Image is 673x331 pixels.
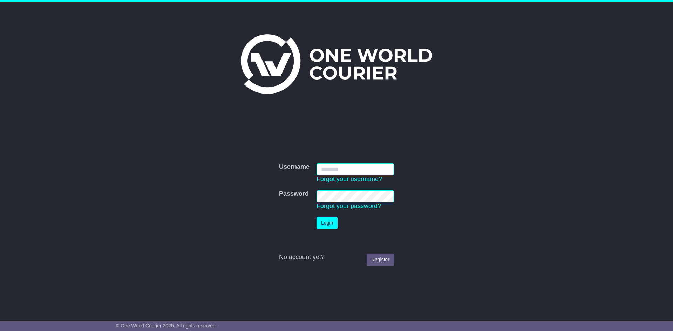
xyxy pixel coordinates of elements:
[279,163,310,171] label: Username
[241,34,432,94] img: One World
[279,254,394,261] div: No account yet?
[367,254,394,266] a: Register
[116,323,217,329] span: © One World Courier 2025. All rights reserved.
[317,202,381,209] a: Forgot your password?
[279,190,309,198] label: Password
[317,217,338,229] button: Login
[317,175,382,182] a: Forgot your username?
